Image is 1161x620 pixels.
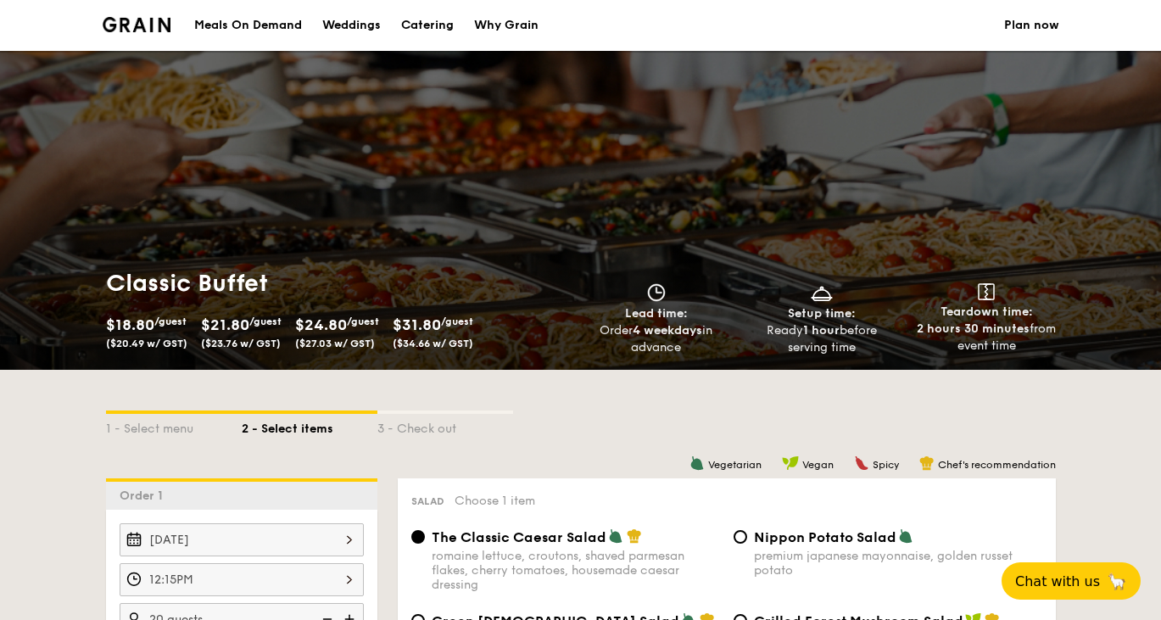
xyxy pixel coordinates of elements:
div: from event time [911,321,1063,355]
input: Nippon Potato Saladpremium japanese mayonnaise, golden russet potato [734,530,747,544]
span: Vegan [802,459,834,471]
span: Salad [411,495,444,507]
img: icon-clock.2db775ea.svg [644,283,669,302]
input: Event date [120,523,364,556]
img: icon-chef-hat.a58ddaea.svg [627,528,642,544]
span: The Classic Caesar Salad [432,529,606,545]
input: Event time [120,563,364,596]
div: 1 - Select menu [106,414,242,438]
span: /guest [249,316,282,327]
strong: 4 weekdays [633,323,702,338]
a: Logotype [103,17,171,32]
button: Chat with us🦙 [1002,562,1141,600]
img: icon-chef-hat.a58ddaea.svg [919,455,935,471]
input: The Classic Caesar Saladromaine lettuce, croutons, shaved parmesan flakes, cherry tomatoes, house... [411,530,425,544]
img: icon-vegan.f8ff3823.svg [782,455,799,471]
span: Nippon Potato Salad [754,529,896,545]
span: Choose 1 item [455,494,535,508]
span: Chef's recommendation [938,459,1056,471]
span: ($23.76 w/ GST) [201,338,281,349]
img: icon-teardown.65201eee.svg [978,283,995,300]
img: Grain [103,17,171,32]
span: Order 1 [120,489,170,503]
div: Ready before serving time [745,322,897,356]
span: $21.80 [201,316,249,334]
div: 3 - Check out [377,414,513,438]
span: $24.80 [295,316,347,334]
span: /guest [347,316,379,327]
img: icon-dish.430c3a2e.svg [809,283,834,302]
div: premium japanese mayonnaise, golden russet potato [754,549,1042,578]
span: /guest [154,316,187,327]
span: ($20.49 w/ GST) [106,338,187,349]
span: ($27.03 w/ GST) [295,338,375,349]
img: icon-vegetarian.fe4039eb.svg [898,528,913,544]
span: Teardown time: [941,304,1033,319]
span: Setup time: [788,306,856,321]
span: ($34.66 w/ GST) [393,338,473,349]
h1: Classic Buffet [106,268,574,299]
span: Lead time: [625,306,688,321]
span: Chat with us [1015,573,1100,589]
span: Vegetarian [708,459,762,471]
img: icon-spicy.37a8142b.svg [854,455,869,471]
span: /guest [441,316,473,327]
strong: 2 hours 30 minutes [917,321,1030,336]
div: romaine lettuce, croutons, shaved parmesan flakes, cherry tomatoes, housemade caesar dressing [432,549,720,592]
img: icon-vegetarian.fe4039eb.svg [689,455,705,471]
span: $18.80 [106,316,154,334]
span: Spicy [873,459,899,471]
div: Order in advance [581,322,733,356]
img: icon-vegetarian.fe4039eb.svg [608,528,623,544]
div: 2 - Select items [242,414,377,438]
span: 🦙 [1107,572,1127,591]
strong: 1 hour [803,323,840,338]
span: $31.80 [393,316,441,334]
